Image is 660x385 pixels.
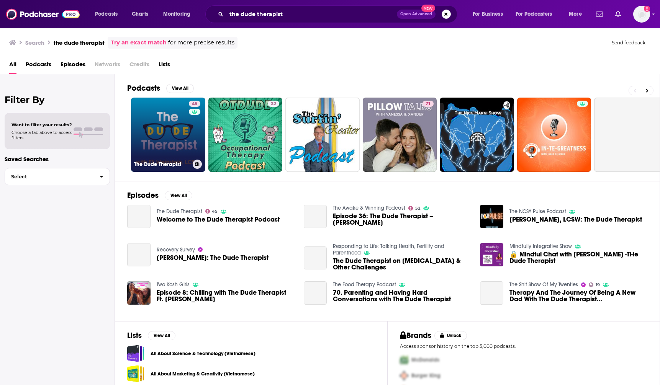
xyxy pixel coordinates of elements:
[157,289,295,302] a: Episode 8: Chilling with The Dude Therapist Ft. Eli Weinstein
[333,258,471,271] a: The Dude Therapist on Infertility & Other Challenges
[26,58,51,74] a: Podcasts
[363,98,437,172] a: 71
[644,6,650,12] svg: Add a profile image
[163,9,190,20] span: Monitoring
[423,101,434,107] a: 71
[480,281,503,305] a: Therapy And The Journey Of Being A New Dad With The Dude Therapist Eli Weinstein
[415,207,420,210] span: 52
[127,345,144,362] a: All About Science & Technology (Vietnamese)
[212,210,218,213] span: 45
[304,246,327,270] a: The Dude Therapist on Infertility & Other Challenges
[589,282,600,287] a: 19
[304,281,327,305] a: 70. Parenting and Having Hard Conversations with The Dude Therapist
[333,213,471,226] span: Episode 36: The Dude Therapist – [PERSON_NAME]
[511,8,563,20] button: open menu
[509,216,642,223] span: [PERSON_NAME], LCSW: The Dude Therapist
[95,9,118,20] span: Podcasts
[408,206,420,210] a: 52
[5,174,93,179] span: Select
[333,205,405,211] a: The Awake & Winning Podcast
[333,281,396,288] a: The Food Therapy Podcast
[157,254,269,261] a: Eli Weinstein: The Dude Therapist
[268,101,279,107] a: 32
[633,6,650,23] button: Show profile menu
[127,191,192,200] a: EpisodesView All
[333,289,471,302] a: 70. Parenting and Having Hard Conversations with The Dude Therapist
[95,58,120,74] span: Networks
[304,205,327,228] a: Episode 36: The Dude Therapist – Eli Weinstein
[192,100,197,108] span: 45
[158,8,200,20] button: open menu
[157,246,195,253] a: Recovery Survey
[6,7,80,21] img: Podchaser - Follow, Share and Rate Podcasts
[411,357,439,363] span: McDonalds
[157,289,295,302] span: Episode 8: Chilling with The Dude Therapist Ft. [PERSON_NAME]
[5,94,110,105] h2: Filter By
[509,289,647,302] a: Therapy And The Journey Of Being A New Dad With The Dude Therapist Eli Weinstein
[127,331,142,340] h2: Lists
[609,39,648,46] button: Send feedback
[9,58,16,74] a: All
[134,161,190,168] h3: The Dude Therapist
[333,243,444,256] a: Responding to Life: Talking Health, Fertility and Parenthood
[11,122,72,127] span: Want to filter your results?
[159,58,170,74] a: Lists
[151,349,255,358] a: All About Science & Technology (Vietnamese)
[132,9,148,20] span: Charts
[509,251,647,264] span: 🔒 Mindful Chat with [PERSON_NAME] -THe Dude Therapist
[157,281,190,288] a: Two Kosh Girls
[90,8,128,20] button: open menu
[400,343,648,349] p: Access sponsor history on the top 5,000 podcasts.
[61,58,85,74] a: Episodes
[400,331,432,340] h2: Brands
[127,281,151,305] img: Episode 8: Chilling with The Dude Therapist Ft. Eli Weinstein
[509,251,647,264] a: 🔒 Mindful Chat with Eli Wienstein -THe Dude Therapist
[509,243,572,250] a: Mindfully Integrative Show
[157,254,269,261] span: [PERSON_NAME]: The Dude Therapist
[127,83,160,93] h2: Podcasts
[54,39,105,46] h3: the dude therapist
[480,243,503,266] a: 🔒 Mindful Chat with Eli Wienstein -THe Dude Therapist
[397,352,411,368] img: First Pro Logo
[127,8,153,20] a: Charts
[111,38,167,47] a: Try an exact match
[226,8,397,20] input: Search podcasts, credits, & more...
[205,209,218,214] a: 45
[411,372,441,379] span: Burger King
[434,331,467,340] button: Unlock
[633,6,650,23] img: User Profile
[397,368,411,383] img: Second Pro Logo
[127,243,151,266] a: Eli Weinstein: The Dude Therapist
[127,365,144,382] span: All About Marketing & Creativity (Vietnamese)
[271,100,276,108] span: 32
[157,216,280,223] a: Welcome to The Dude Therapist Podcast
[127,331,175,340] a: ListsView All
[509,281,578,288] a: The Shit Show Of My Twenties
[400,12,432,16] span: Open Advanced
[516,9,552,20] span: For Podcasters
[189,101,200,107] a: 45
[148,331,175,340] button: View All
[208,98,283,172] a: 32
[333,258,471,271] span: The Dude Therapist on [MEDICAL_DATA] & Other Challenges
[480,205,503,228] img: Eli Weinstein, LCSW: The Dude Therapist
[509,216,642,223] a: Eli Weinstein, LCSW: The Dude Therapist
[593,8,606,21] a: Show notifications dropdown
[157,208,202,215] a: The Dude Therapist
[426,100,431,108] span: 71
[633,6,650,23] span: Logged in as sarahhallprinc
[569,9,582,20] span: More
[5,168,110,185] button: Select
[509,289,647,302] span: Therapy And The Journey Of Being A New Dad With The Dude Therapist [PERSON_NAME]
[509,208,566,215] a: The NCSY Pulse Podcast
[127,205,151,228] a: Welcome to The Dude Therapist Podcast
[612,8,624,21] a: Show notifications dropdown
